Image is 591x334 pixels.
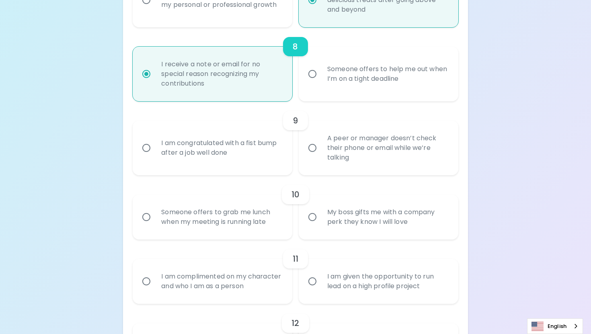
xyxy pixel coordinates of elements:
[527,318,583,334] aside: Language selected: English
[155,262,288,301] div: I am complimented on my character and who I am as a person
[133,240,458,304] div: choice-group-check
[321,198,454,236] div: My boss gifts me with a company perk they know I will love
[133,175,458,240] div: choice-group-check
[293,40,298,53] h6: 8
[133,101,458,175] div: choice-group-check
[155,129,288,167] div: I am congratulated with a fist bump after a job well done
[293,252,298,265] h6: 11
[291,317,299,330] h6: 12
[293,114,298,127] h6: 9
[155,198,288,236] div: Someone offers to grab me lunch when my meeting is running late
[527,319,583,334] a: English
[155,50,288,98] div: I receive a note or email for no special reason recognizing my contributions
[133,27,458,101] div: choice-group-check
[321,124,454,172] div: A peer or manager doesn’t check their phone or email while we’re talking
[527,318,583,334] div: Language
[291,188,300,201] h6: 10
[321,55,454,93] div: Someone offers to help me out when I’m on a tight deadline
[321,262,454,301] div: I am given the opportunity to run lead on a high profile project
